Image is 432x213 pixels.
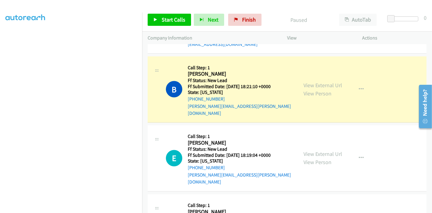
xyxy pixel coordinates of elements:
[188,103,291,116] a: [PERSON_NAME][EMAIL_ADDRESS][PERSON_NAME][DOMAIN_NAME]
[188,165,225,171] a: [PHONE_NUMBER]
[188,203,271,209] h5: Call Step: 1
[303,159,331,166] a: View Person
[188,146,293,153] h5: Ff Status: New Lead
[188,172,291,185] a: [PERSON_NAME][EMAIL_ADDRESS][PERSON_NAME][DOMAIN_NAME]
[303,90,331,97] a: View Person
[415,82,432,131] iframe: Resource Center
[339,14,377,26] button: AutoTab
[188,96,225,102] a: [PHONE_NUMBER]
[287,34,351,42] p: View
[148,14,191,26] a: Start Calls
[188,153,293,159] h5: Ff Submitted Date: [DATE] 18:19:04 +0000
[166,150,182,167] div: The call is yet to be attempted
[166,150,182,167] h1: E
[424,14,427,22] div: 0
[188,65,293,71] h5: Call Step: 1
[188,41,258,47] a: [EMAIL_ADDRESS][DOMAIN_NAME]
[303,82,342,89] a: View External Url
[188,84,293,90] h5: Ff Submitted Date: [DATE] 18:21:10 +0000
[188,140,293,147] h2: [PERSON_NAME]
[208,16,218,23] span: Next
[188,158,293,164] h5: State: [US_STATE]
[390,16,418,21] div: Delay between calls (in seconds)
[188,89,293,95] h5: State: [US_STATE]
[188,77,293,84] h5: Ff Status: New Lead
[303,151,342,158] a: View External Url
[270,16,328,24] p: Paused
[242,16,256,23] span: Finish
[188,134,293,140] h5: Call Step: 1
[148,34,276,42] p: Company Information
[362,34,427,42] p: Actions
[162,16,185,23] span: Start Calls
[228,14,262,26] a: Finish
[166,81,182,98] h1: B
[188,70,293,77] h2: [PERSON_NAME]
[194,14,224,26] button: Next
